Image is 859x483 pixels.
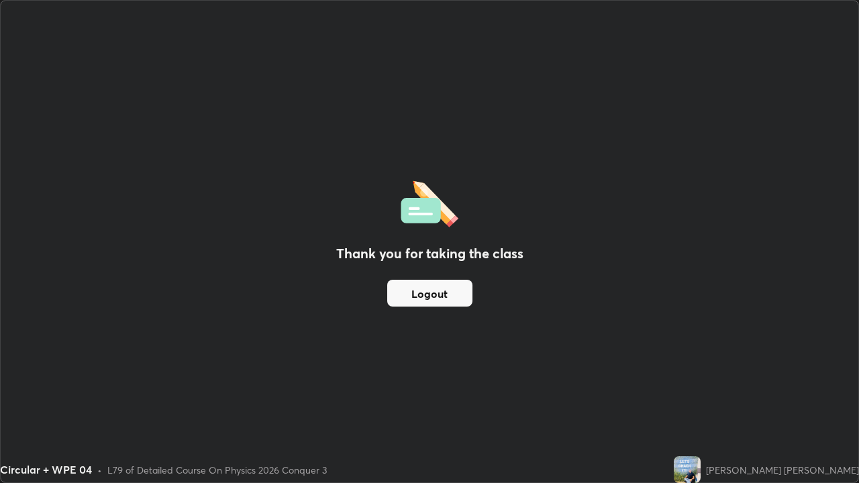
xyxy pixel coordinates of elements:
h2: Thank you for taking the class [336,244,523,264]
button: Logout [387,280,472,307]
img: 7d7f4a73bbfb4e50a1e6aa97a1a5dfaf.jpg [674,456,701,483]
div: [PERSON_NAME] [PERSON_NAME] [706,463,859,477]
div: • [97,463,102,477]
div: L79 of Detailed Course On Physics 2026 Conquer 3 [107,463,327,477]
img: offlineFeedback.1438e8b3.svg [401,176,458,227]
